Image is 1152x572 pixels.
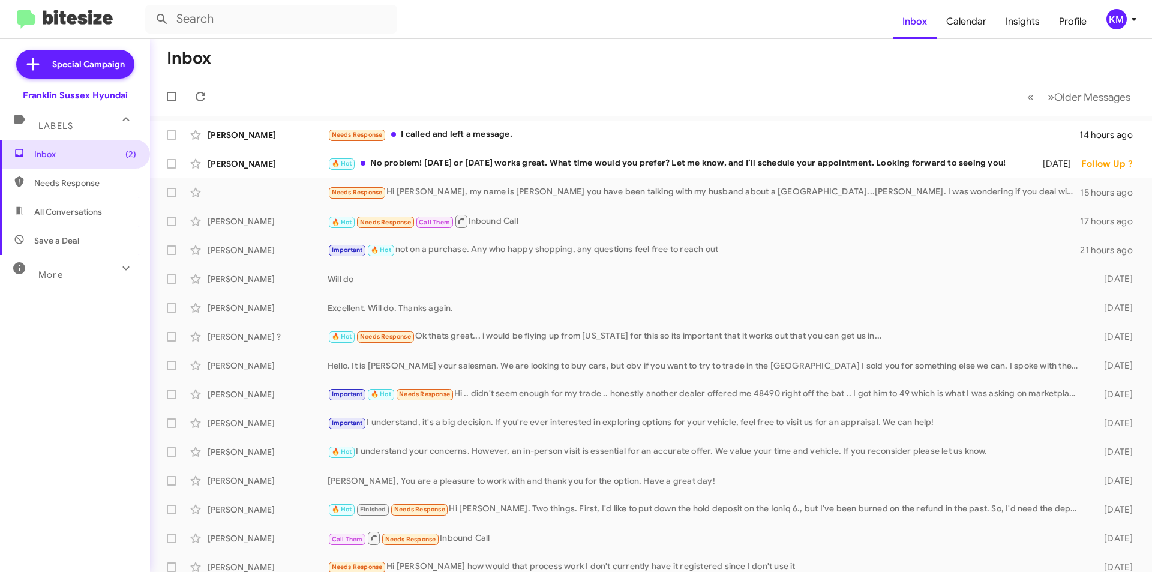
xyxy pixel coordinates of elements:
[332,218,352,226] span: 🔥 Hot
[328,531,1085,546] div: Inbound Call
[1079,129,1142,141] div: 14 hours ago
[328,445,1085,459] div: I understand your concerns. However, an in-person visit is essential for an accurate offer. We va...
[1027,89,1034,104] span: «
[996,4,1049,39] a: Insights
[328,214,1080,229] div: Inbound Call
[1085,302,1142,314] div: [DATE]
[332,131,383,139] span: Needs Response
[360,218,411,226] span: Needs Response
[1085,388,1142,400] div: [DATE]
[208,273,328,285] div: [PERSON_NAME]
[38,121,73,131] span: Labels
[208,417,328,429] div: [PERSON_NAME]
[1085,446,1142,458] div: [DATE]
[52,58,125,70] span: Special Campaign
[208,504,328,516] div: [PERSON_NAME]
[38,269,63,280] span: More
[328,243,1080,257] div: not on a purchase. Any who happy shopping, any questions feel free to reach out
[1040,85,1138,109] button: Next
[332,188,383,196] span: Needs Response
[208,158,328,170] div: [PERSON_NAME]
[399,390,450,398] span: Needs Response
[34,206,102,218] span: All Conversations
[419,218,450,226] span: Call Them
[167,49,211,68] h1: Inbox
[1085,331,1142,343] div: [DATE]
[1020,85,1041,109] button: Previous
[208,302,328,314] div: [PERSON_NAME]
[1080,244,1142,256] div: 21 hours ago
[1085,360,1142,372] div: [DATE]
[34,235,79,247] span: Save a Deal
[1085,504,1142,516] div: [DATE]
[371,390,391,398] span: 🔥 Hot
[328,157,1027,170] div: No problem! [DATE] or [DATE] works great. What time would you prefer? Let me know, and I’ll sched...
[332,333,352,340] span: 🔥 Hot
[1096,9,1139,29] button: KM
[332,160,352,167] span: 🔥 Hot
[394,505,445,513] span: Needs Response
[125,148,136,160] span: (2)
[1080,187,1142,199] div: 15 hours ago
[328,387,1085,401] div: Hi .. didn't seem enough for my trade .. honestly another dealer offered me 48490 right off the b...
[328,302,1085,314] div: Excellent. Will do. Thanks again.
[332,448,352,456] span: 🔥 Hot
[1085,532,1142,544] div: [DATE]
[1106,9,1127,29] div: KM
[332,563,383,571] span: Needs Response
[328,416,1085,430] div: I understand, it's a big decision. If you're ever interested in exploring options for your vehicl...
[208,446,328,458] div: [PERSON_NAME]
[1080,215,1142,227] div: 17 hours ago
[16,50,134,79] a: Special Campaign
[1027,158,1081,170] div: [DATE]
[332,505,352,513] span: 🔥 Hot
[208,360,328,372] div: [PERSON_NAME]
[208,475,328,487] div: [PERSON_NAME]
[1085,273,1142,285] div: [DATE]
[328,360,1085,372] div: Hello. It is [PERSON_NAME] your salesman. We are looking to buy cars, but obv if you want to try ...
[893,4,937,39] a: Inbox
[208,388,328,400] div: [PERSON_NAME]
[208,244,328,256] div: [PERSON_NAME]
[937,4,996,39] a: Calendar
[328,128,1079,142] div: I called and left a message.
[208,129,328,141] div: [PERSON_NAME]
[1048,89,1054,104] span: »
[1081,158,1142,170] div: Follow Up ?
[1085,417,1142,429] div: [DATE]
[328,475,1085,487] div: [PERSON_NAME], You are a pleasure to work with and thank you for the option. Have a great day!
[208,532,328,544] div: [PERSON_NAME]
[34,148,136,160] span: Inbox
[34,177,136,189] span: Needs Response
[328,502,1085,516] div: Hi [PERSON_NAME]. Two things. First, I'd like to put down the hold deposit on the Ioniq 6., but I...
[332,419,363,427] span: Important
[208,331,328,343] div: [PERSON_NAME] ?
[360,333,411,340] span: Needs Response
[1021,85,1138,109] nav: Page navigation example
[145,5,397,34] input: Search
[1049,4,1096,39] a: Profile
[328,330,1085,343] div: Ok thats great... i would be flying up from [US_STATE] for this so its important that it works ou...
[371,246,391,254] span: 🔥 Hot
[1054,91,1130,104] span: Older Messages
[360,505,386,513] span: Finished
[332,390,363,398] span: Important
[328,185,1080,199] div: Hi [PERSON_NAME], my name is [PERSON_NAME] you have been talking with my husband about a [GEOGRAP...
[23,89,128,101] div: Franklin Sussex Hyundai
[385,535,436,543] span: Needs Response
[328,273,1085,285] div: Will do
[208,215,328,227] div: [PERSON_NAME]
[1085,475,1142,487] div: [DATE]
[332,246,363,254] span: Important
[332,535,363,543] span: Call Them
